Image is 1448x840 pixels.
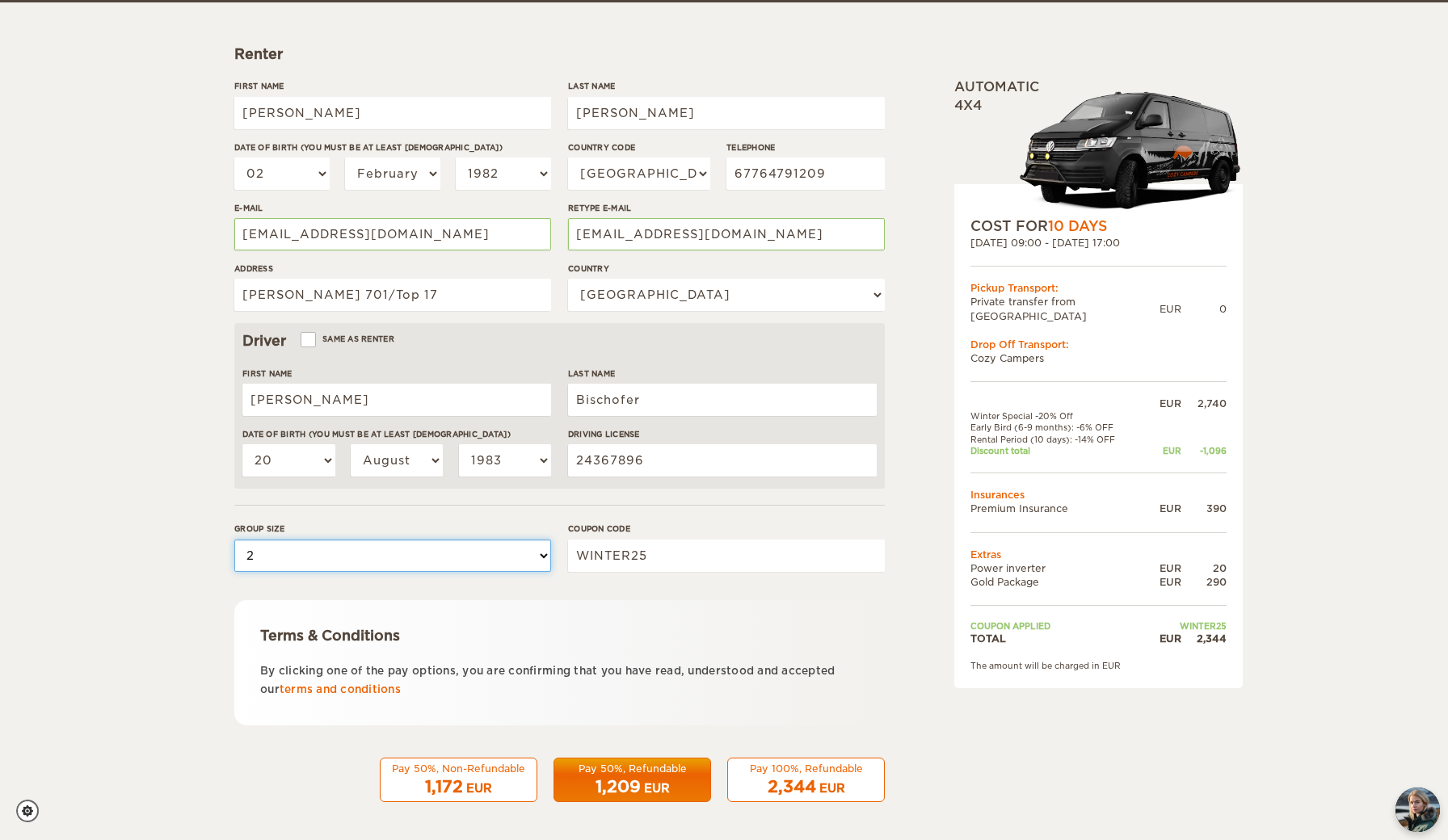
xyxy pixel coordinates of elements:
p: By clicking one of the pay options, you are confirming that you have read, understood and accepte... [260,661,859,699]
td: Gold Package [970,575,1146,589]
div: 20 [1181,561,1227,575]
label: Date of birth (You must be at least [DEMOGRAPHIC_DATA]) [234,141,551,153]
label: First Name [242,367,551,380]
td: WINTER25 [1146,620,1227,632]
input: e.g. example@example.com [234,218,551,250]
div: Drop Off Transport: [970,338,1227,351]
div: Driver [242,331,877,351]
label: Telephone [726,141,885,153]
div: Pickup Transport: [970,281,1227,295]
div: Pay 100%, Refundable [738,762,874,775]
td: Power inverter [970,561,1146,575]
input: e.g. Street, City, Zip Code [234,279,551,311]
img: Freyja at Cozy Campers [1395,787,1440,832]
label: Country [568,262,885,275]
input: e.g. Smith [568,384,877,416]
div: 390 [1181,502,1227,515]
label: Country Code [568,141,710,153]
td: TOTAL [970,632,1146,645]
label: Last Name [568,80,885,92]
label: Address [234,262,551,275]
div: EUR [1146,575,1181,589]
td: Premium Insurance [970,502,1146,515]
td: Cozy Campers [970,351,1227,365]
div: Pay 50%, Non-Refundable [390,762,527,775]
input: Same as renter [302,336,313,346]
div: EUR [1146,397,1181,410]
div: EUR [1160,302,1181,316]
a: Cookie settings [16,800,49,822]
label: Coupon code [568,523,885,535]
input: e.g. Smith [568,97,885,129]
label: Group size [234,523,551,535]
div: -1,096 [1181,445,1227,456]
label: Last Name [568,367,877,380]
div: 290 [1181,575,1227,589]
button: chat-button [1395,787,1440,832]
div: COST FOR [970,216,1227,236]
span: 1,209 [596,777,641,796]
input: e.g. William [234,97,551,129]
div: Pay 50%, Refundable [564,762,701,775]
div: 2,344 [1181,632,1227,645]
td: Extras [970,548,1227,561]
a: terms and conditions [280,683,401,695]
td: Coupon applied [970,620,1146,632]
td: Private transfer from [GEOGRAPHIC_DATA] [970,295,1160,322]
div: Renter [234,44,885,64]
label: Date of birth (You must be at least [DEMOGRAPHIC_DATA]) [242,428,551,440]
label: Same as renter [302,331,394,346]
td: Rental Period (10 days): -14% OFF [970,434,1146,445]
div: EUR [1146,632,1181,645]
img: stor-langur-4.png [1019,83,1243,216]
button: Pay 50%, Non-Refundable 1,172 EUR [380,758,537,803]
td: Early Bird (6-9 months): -6% OFF [970,422,1146,433]
input: e.g. 1 234 567 890 [726,157,885,190]
div: EUR [466,780,492,796]
input: e.g. William [242,384,551,416]
div: The amount will be charged in EUR [970,660,1227,671]
div: EUR [819,780,845,796]
label: E-mail [234,202,551,214]
td: Discount total [970,445,1146,456]
div: EUR [1146,445,1181,456]
div: EUR [1146,561,1181,575]
div: [DATE] 09:00 - [DATE] 17:00 [970,236,1227,250]
label: First Name [234,80,551,92]
div: Automatic 4x4 [954,78,1243,216]
span: 10 Days [1048,218,1107,234]
div: EUR [644,780,670,796]
input: e.g. 14789654B [568,444,877,477]
button: Pay 100%, Refundable 2,344 EUR [727,758,885,803]
div: Terms & Conditions [260,626,859,645]
button: Pay 50%, Refundable 1,209 EUR [554,758,711,803]
label: Driving License [568,428,877,440]
div: EUR [1146,502,1181,515]
label: Retype E-mail [568,202,885,214]
td: Winter Special -20% Off [970,410,1146,422]
div: 0 [1181,302,1227,316]
span: 2,344 [768,777,816,796]
div: 2,740 [1181,397,1227,410]
td: Insurances [970,488,1227,502]
input: e.g. example@example.com [568,218,885,250]
span: 1,172 [425,777,463,796]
